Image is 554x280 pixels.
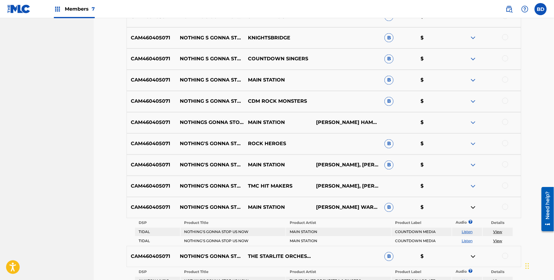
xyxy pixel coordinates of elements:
[127,119,176,126] p: CAM460405071
[176,204,244,211] p: NOTHING'S GONNA STOP US NOW
[417,77,453,84] p: $
[244,98,312,105] p: CDM ROCK MONSTERS
[244,55,312,63] p: COUNTDOWN SINGERS
[470,55,477,63] img: expand
[483,268,513,276] th: Details
[384,76,394,85] span: B
[135,268,180,276] th: DSP
[392,228,452,236] td: COUNTDOWN MEDIA
[127,77,176,84] p: CAM460405071
[470,183,477,190] img: expand
[127,183,176,190] p: CAM460405071
[244,77,312,84] p: MAIN STATION
[417,253,453,260] p: $
[417,183,453,190] p: $
[535,3,547,15] div: User Menu
[521,5,529,13] img: help
[54,5,61,13] img: Top Rightsholders
[392,237,452,245] td: COUNTDOWN MEDIA
[244,253,312,260] p: THE STARLITE ORCHESTRA & SINGERS
[417,162,453,169] p: $
[92,6,95,12] span: 7
[524,251,554,280] iframe: Chat Widget
[417,119,453,126] p: $
[537,185,554,234] iframe: Resource Center
[244,140,312,148] p: ROCK HEROES
[384,139,394,148] span: B
[312,183,381,190] p: [PERSON_NAME], [PERSON_NAME]
[392,219,452,227] th: Product Label
[135,228,180,236] td: TIDAL
[176,98,244,105] p: NOTHING S GONNA STOP US NOW
[286,228,391,236] td: MAIN STATION
[286,219,391,227] th: Product Artist
[493,230,502,234] a: View
[312,162,381,169] p: [PERSON_NAME], [PERSON_NAME]
[417,98,453,105] p: $
[65,5,95,12] span: Members
[244,204,312,211] p: MAIN STATION
[384,203,394,212] span: B
[127,55,176,63] p: CAM460405071
[452,220,460,225] p: Audio
[244,183,312,190] p: TMC HIT MAKERS
[452,269,460,275] p: Audio
[526,257,529,275] div: Drag
[470,98,477,105] img: expand
[417,55,453,63] p: $
[127,140,176,148] p: CAM460405071
[384,33,394,42] span: B
[135,237,180,245] td: TIDAL
[244,119,312,126] p: MAIN STATION
[7,5,31,13] img: MLC Logo
[176,183,244,190] p: NOTHING'S GONNA STOP US NOW
[462,230,473,234] a: Listen
[176,77,244,84] p: NOTHING S GONNA STOP US NOW
[127,162,176,169] p: CAM460405071
[384,161,394,170] span: B
[519,3,531,15] div: Help
[181,268,286,276] th: Product Title
[470,34,477,42] img: expand
[176,34,244,42] p: NOTHING S GONNA STOP US NOW
[483,219,513,227] th: Details
[470,140,477,148] img: expand
[127,204,176,211] p: CAM460405071
[312,119,381,126] p: [PERSON_NAME] HAMMONDDIANNE [PERSON_NAME]
[470,204,477,211] img: contract
[470,253,477,260] img: contract
[181,228,286,236] td: NOTHING'S GONNA STOP US NOW
[181,237,286,245] td: NOTHING'S GONNA STOP US NOW
[176,55,244,63] p: NOTHING S GONNA STOP US NOW
[417,204,453,211] p: $
[244,34,312,42] p: KNIGHTSBRIDGE
[384,252,394,261] span: B
[392,268,452,276] th: Product Label
[417,140,453,148] p: $
[244,162,312,169] p: MAIN STATION
[135,219,180,227] th: DSP
[181,219,286,227] th: Product Title
[384,97,394,106] span: B
[417,34,453,42] p: $
[127,34,176,42] p: CAM460405071
[176,162,244,169] p: NOTHING'S GONNA STOP US NOW
[127,253,176,260] p: CAM460405071
[127,98,176,105] p: CAM460405071
[176,119,244,126] p: NOTHINGS GONNA STOP US NOW
[506,5,513,13] img: search
[286,237,391,245] td: MAIN STATION
[462,239,473,243] a: Listen
[503,3,515,15] a: Public Search
[470,77,477,84] img: expand
[493,239,502,243] a: View
[286,268,391,276] th: Product Artist
[384,55,394,64] span: B
[312,204,381,211] p: [PERSON_NAME] WARRENRICHARD HULLE
[176,140,244,148] p: NOTHING'S GONNA STOP US NOW
[470,119,477,126] img: expand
